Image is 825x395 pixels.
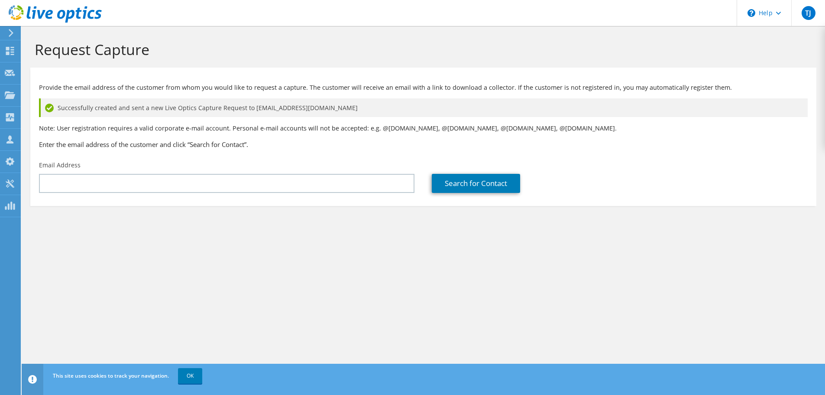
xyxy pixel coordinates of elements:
[39,124,808,133] p: Note: User registration requires a valid corporate e-mail account. Personal e-mail accounts will ...
[39,140,808,149] h3: Enter the email address of the customer and click “Search for Contact”.
[35,40,808,59] h1: Request Capture
[53,372,169,379] span: This site uses cookies to track your navigation.
[178,368,202,384] a: OK
[432,174,520,193] a: Search for Contact
[58,103,358,113] span: Successfully created and sent a new Live Optics Capture Request to [EMAIL_ADDRESS][DOMAIN_NAME]
[747,9,755,17] svg: \n
[39,83,808,92] p: Provide the email address of the customer from whom you would like to request a capture. The cust...
[802,6,815,20] span: TJ
[39,161,81,170] label: Email Address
